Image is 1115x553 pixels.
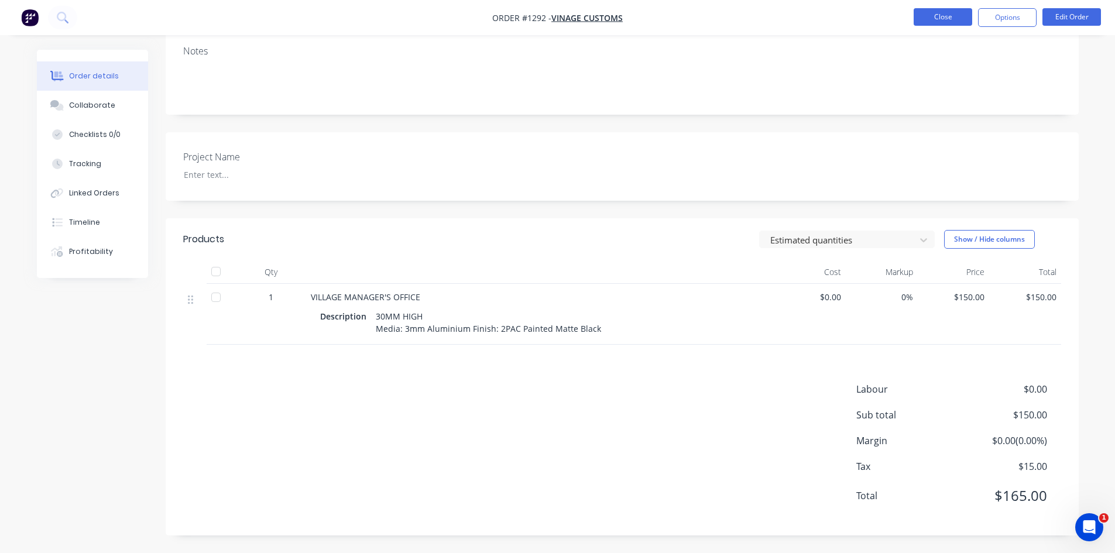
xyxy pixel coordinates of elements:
[1042,8,1101,26] button: Edit Order
[183,46,1061,57] div: Notes
[37,178,148,208] button: Linked Orders
[1099,513,1109,523] span: 1
[846,260,918,284] div: Markup
[1075,513,1103,541] iframe: Intercom live chat
[371,308,606,337] div: 30MM HIGH Media: 3mm Aluminium Finish: 2PAC Painted Matte Black
[989,260,1061,284] div: Total
[960,485,1047,506] span: $165.00
[944,230,1035,249] button: Show / Hide columns
[856,382,960,396] span: Labour
[69,100,115,111] div: Collaborate
[69,188,119,198] div: Linked Orders
[69,71,119,81] div: Order details
[37,149,148,178] button: Tracking
[960,434,1047,448] span: $0.00 ( 0.00 %)
[69,217,100,228] div: Timeline
[37,237,148,266] button: Profitability
[37,61,148,91] button: Order details
[960,382,1047,396] span: $0.00
[269,291,273,303] span: 1
[551,12,623,23] a: Vinage Customs
[994,291,1056,303] span: $150.00
[856,489,960,503] span: Total
[69,159,101,169] div: Tracking
[978,8,1037,27] button: Options
[850,291,913,303] span: 0%
[779,291,842,303] span: $0.00
[922,291,985,303] span: $150.00
[37,91,148,120] button: Collaborate
[856,434,960,448] span: Margin
[914,8,972,26] button: Close
[960,408,1047,422] span: $150.00
[856,408,960,422] span: Sub total
[37,208,148,237] button: Timeline
[183,232,224,246] div: Products
[918,260,990,284] div: Price
[37,120,148,149] button: Checklists 0/0
[311,291,420,303] span: VILLAGE MANAGER'S OFFICE
[236,260,306,284] div: Qty
[320,308,371,325] div: Description
[856,459,960,473] span: Tax
[183,150,330,164] label: Project Name
[21,9,39,26] img: Factory
[69,129,121,140] div: Checklists 0/0
[960,459,1047,473] span: $15.00
[492,12,551,23] span: Order #1292 -
[774,260,846,284] div: Cost
[69,246,113,257] div: Profitability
